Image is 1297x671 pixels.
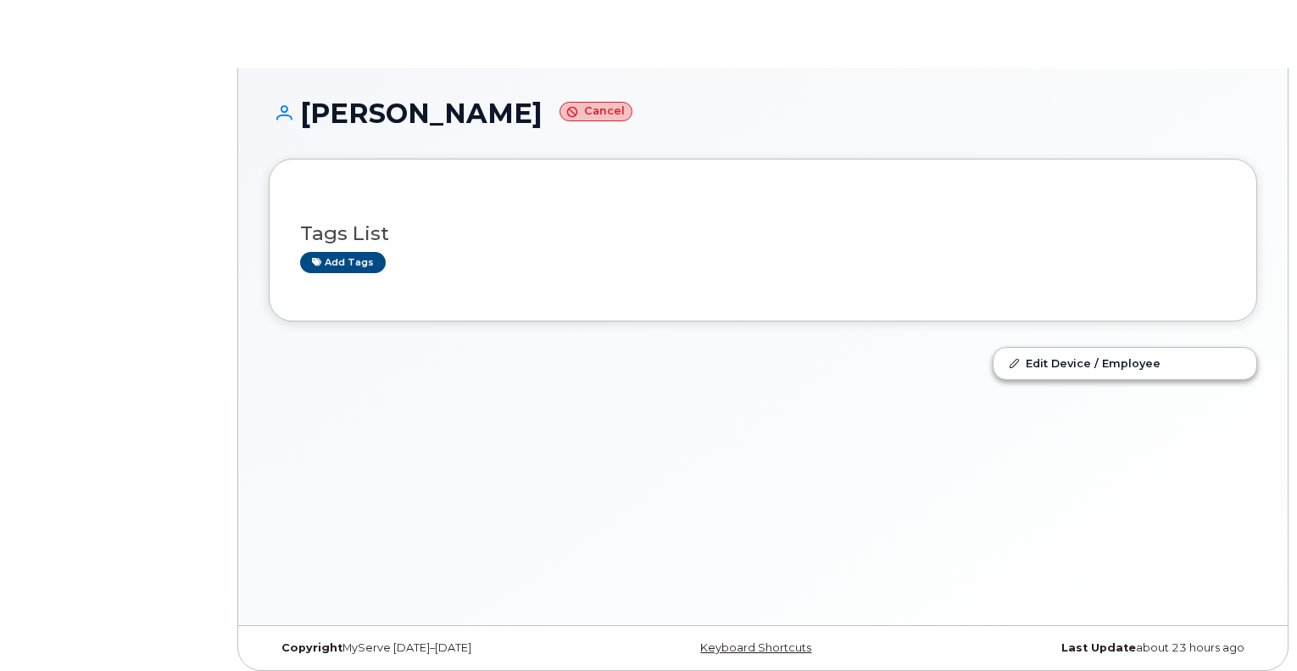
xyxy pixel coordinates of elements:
[300,223,1226,244] h3: Tags List
[269,641,598,655] div: MyServe [DATE]–[DATE]
[994,348,1256,378] a: Edit Device / Employee
[700,641,811,654] a: Keyboard Shortcuts
[559,102,632,121] small: Cancel
[269,98,1257,128] h1: [PERSON_NAME]
[927,641,1257,655] div: about 23 hours ago
[300,252,386,273] a: Add tags
[1061,641,1136,654] strong: Last Update
[281,641,342,654] strong: Copyright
